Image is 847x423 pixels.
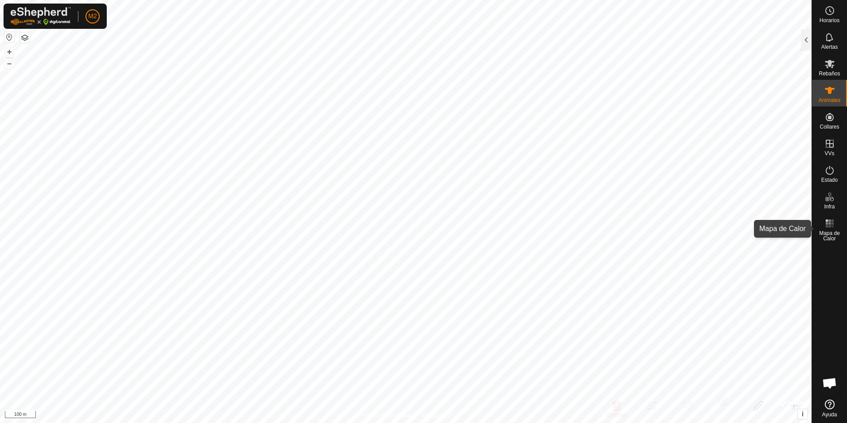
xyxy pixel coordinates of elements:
span: Horarios [820,18,839,23]
span: M2 [88,12,97,21]
button: Restablecer Mapa [4,32,15,43]
span: i [802,410,804,418]
a: Ayuda [812,396,847,421]
button: – [4,58,15,69]
span: Animales [819,98,840,103]
button: + [4,47,15,57]
span: Rebaños [819,71,840,76]
div: Chat abierto [816,370,843,396]
span: Infra [824,204,835,209]
a: Contáctenos [422,411,451,419]
span: Collares [820,124,839,129]
span: Alertas [821,44,838,50]
a: Política de Privacidad [360,411,411,419]
span: Ayuda [822,412,837,417]
img: Logo Gallagher [11,7,71,25]
button: Capas del Mapa [19,32,30,43]
span: VVs [824,151,834,156]
span: Estado [821,177,838,183]
button: i [798,409,808,419]
span: Mapa de Calor [814,231,845,241]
